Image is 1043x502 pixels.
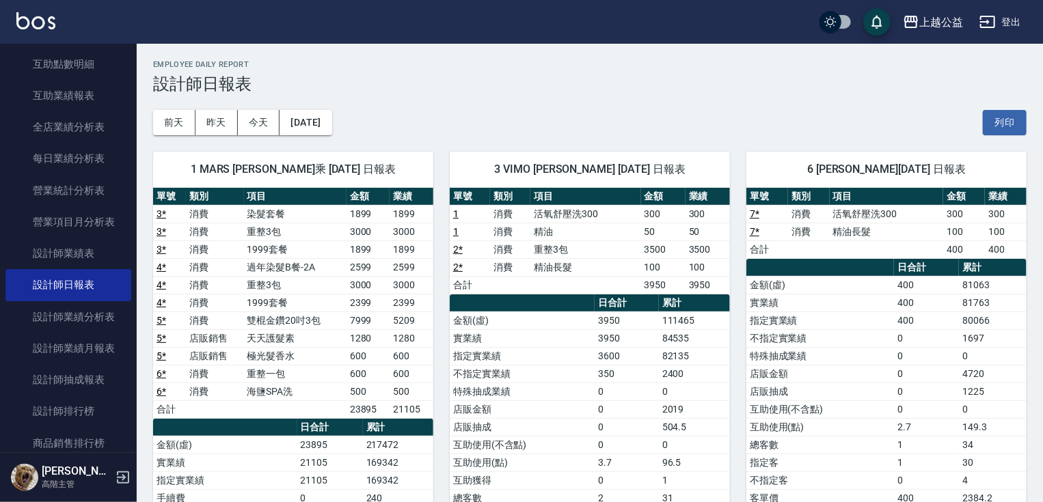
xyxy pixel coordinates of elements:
td: 50 [686,223,730,240]
a: 每日業績分析表 [5,143,131,174]
td: 指定實業績 [153,471,297,489]
td: 1 [659,471,730,489]
td: 消費 [788,223,830,240]
td: 過年染髮B餐-2A [244,258,347,276]
td: 互助使用(點) [450,454,595,471]
td: 0 [959,400,1027,418]
td: 111465 [659,311,730,329]
td: 海鹽SPA洗 [244,382,347,400]
td: 不指定實業績 [450,365,595,382]
td: 4 [959,471,1027,489]
td: 3600 [595,347,659,365]
td: 96.5 [659,454,730,471]
td: 300 [985,205,1027,223]
td: 3000 [390,276,433,294]
td: 21105 [390,400,433,418]
th: 類別 [490,188,530,206]
th: 業績 [390,188,433,206]
th: 業績 [985,188,1027,206]
td: 400 [894,311,959,329]
td: 504.5 [659,418,730,436]
td: 5209 [390,311,433,329]
td: 300 [641,205,686,223]
td: 1280 [390,329,433,347]
th: 累計 [363,419,433,436]
td: 1999套餐 [244,240,347,258]
button: 今天 [238,110,280,135]
td: 0 [894,365,959,382]
td: 1899 [390,240,433,258]
td: 0 [595,400,659,418]
a: 商品銷售排行榜 [5,428,131,459]
td: 消費 [186,365,243,382]
td: 1899 [347,240,390,258]
th: 類別 [186,188,243,206]
td: 600 [390,365,433,382]
td: 217472 [363,436,433,454]
td: 0 [894,471,959,489]
td: 100 [985,223,1027,240]
td: 1225 [959,382,1027,400]
td: 2.7 [894,418,959,436]
td: 100 [943,223,985,240]
th: 累計 [659,294,730,312]
td: 染髮套餐 [244,205,347,223]
td: 300 [686,205,730,223]
span: 1 MARS [PERSON_NAME]乘 [DATE] 日報表 [170,163,417,176]
td: 84535 [659,329,730,347]
a: 設計師業績月報表 [5,333,131,364]
td: 3500 [641,240,686,258]
th: 日合計 [595,294,659,312]
td: 1899 [347,205,390,223]
td: 600 [390,347,433,365]
a: 設計師排行榜 [5,395,131,427]
td: 80066 [959,311,1027,329]
td: 3950 [641,276,686,294]
td: 重整3包 [244,223,347,240]
td: 活氧舒壓洗300 [530,205,640,223]
td: 0 [659,436,730,454]
th: 日合計 [297,419,363,436]
img: Person [11,464,38,491]
td: 精油長髮 [830,223,943,240]
td: 互助使用(不含點) [450,436,595,454]
td: 2599 [347,258,390,276]
a: 全店業績分析表 [5,111,131,143]
td: 50 [641,223,686,240]
button: save [863,8,891,36]
td: 500 [347,382,390,400]
td: 合計 [746,240,788,258]
span: 6 [PERSON_NAME][DATE] 日報表 [763,163,1010,176]
td: 合計 [153,400,186,418]
td: 金額(虛) [746,276,894,294]
td: 149.3 [959,418,1027,436]
span: 3 VIMO [PERSON_NAME] [DATE] 日報表 [466,163,714,176]
td: 7999 [347,311,390,329]
table: a dense table [153,188,433,419]
th: 項目 [530,188,640,206]
td: 81063 [959,276,1027,294]
td: 3000 [347,276,390,294]
h5: [PERSON_NAME] [42,464,111,478]
td: 雙棍金鑽20吋3包 [244,311,347,329]
td: 金額(虛) [153,436,297,454]
td: 300 [943,205,985,223]
td: 合計 [450,276,490,294]
a: 互助業績報表 [5,80,131,111]
td: 23895 [347,400,390,418]
a: 互助點數明細 [5,48,131,80]
button: 昨天 [195,110,238,135]
td: 3950 [595,329,659,347]
td: 指定客 [746,454,894,471]
td: 不指定實業績 [746,329,894,347]
td: 0 [894,329,959,347]
h3: 設計師日報表 [153,74,1027,94]
td: 2399 [347,294,390,311]
td: 400 [894,294,959,311]
th: 類別 [788,188,830,206]
td: 0 [595,418,659,436]
div: 上越公益 [919,14,963,31]
td: 1899 [390,205,433,223]
td: 600 [347,365,390,382]
td: 店販抽成 [450,418,595,436]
